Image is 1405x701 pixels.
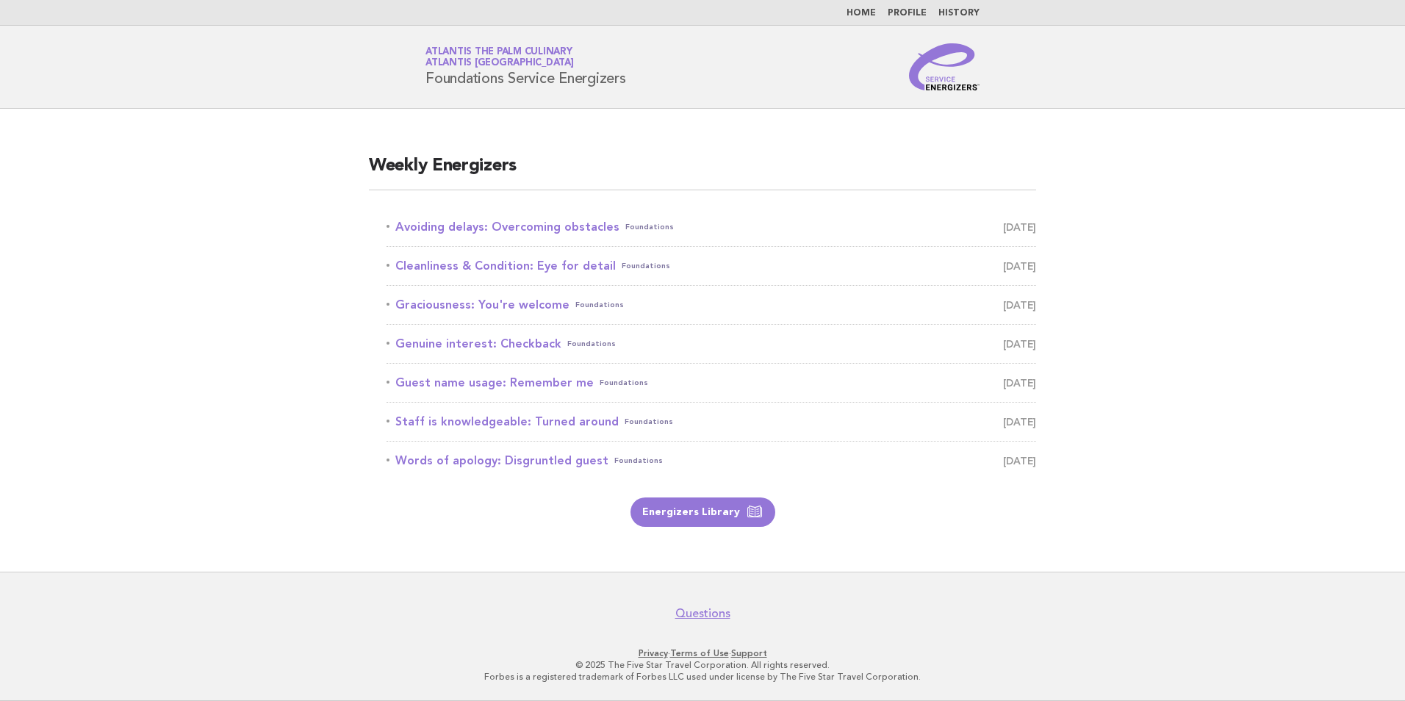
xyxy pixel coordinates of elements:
[369,154,1036,190] h2: Weekly Energizers
[847,9,876,18] a: Home
[253,647,1152,659] p: · ·
[387,217,1036,237] a: Avoiding delays: Overcoming obstaclesFoundations [DATE]
[575,295,624,315] span: Foundations
[614,450,663,471] span: Foundations
[387,411,1036,432] a: Staff is knowledgeable: Turned aroundFoundations [DATE]
[1003,256,1036,276] span: [DATE]
[1003,450,1036,471] span: [DATE]
[938,9,980,18] a: History
[888,9,927,18] a: Profile
[639,648,668,658] a: Privacy
[622,256,670,276] span: Foundations
[567,334,616,354] span: Foundations
[731,648,767,658] a: Support
[387,295,1036,315] a: Graciousness: You're welcomeFoundations [DATE]
[625,217,674,237] span: Foundations
[1003,411,1036,432] span: [DATE]
[909,43,980,90] img: Service Energizers
[425,47,574,68] a: Atlantis The Palm CulinaryAtlantis [GEOGRAPHIC_DATA]
[253,659,1152,671] p: © 2025 The Five Star Travel Corporation. All rights reserved.
[675,606,730,621] a: Questions
[600,373,648,393] span: Foundations
[253,671,1152,683] p: Forbes is a registered trademark of Forbes LLC used under license by The Five Star Travel Corpora...
[387,373,1036,393] a: Guest name usage: Remember meFoundations [DATE]
[670,648,729,658] a: Terms of Use
[1003,295,1036,315] span: [DATE]
[625,411,673,432] span: Foundations
[387,450,1036,471] a: Words of apology: Disgruntled guestFoundations [DATE]
[425,59,574,68] span: Atlantis [GEOGRAPHIC_DATA]
[387,334,1036,354] a: Genuine interest: CheckbackFoundations [DATE]
[425,48,626,86] h1: Foundations Service Energizers
[630,497,775,527] a: Energizers Library
[387,256,1036,276] a: Cleanliness & Condition: Eye for detailFoundations [DATE]
[1003,217,1036,237] span: [DATE]
[1003,334,1036,354] span: [DATE]
[1003,373,1036,393] span: [DATE]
